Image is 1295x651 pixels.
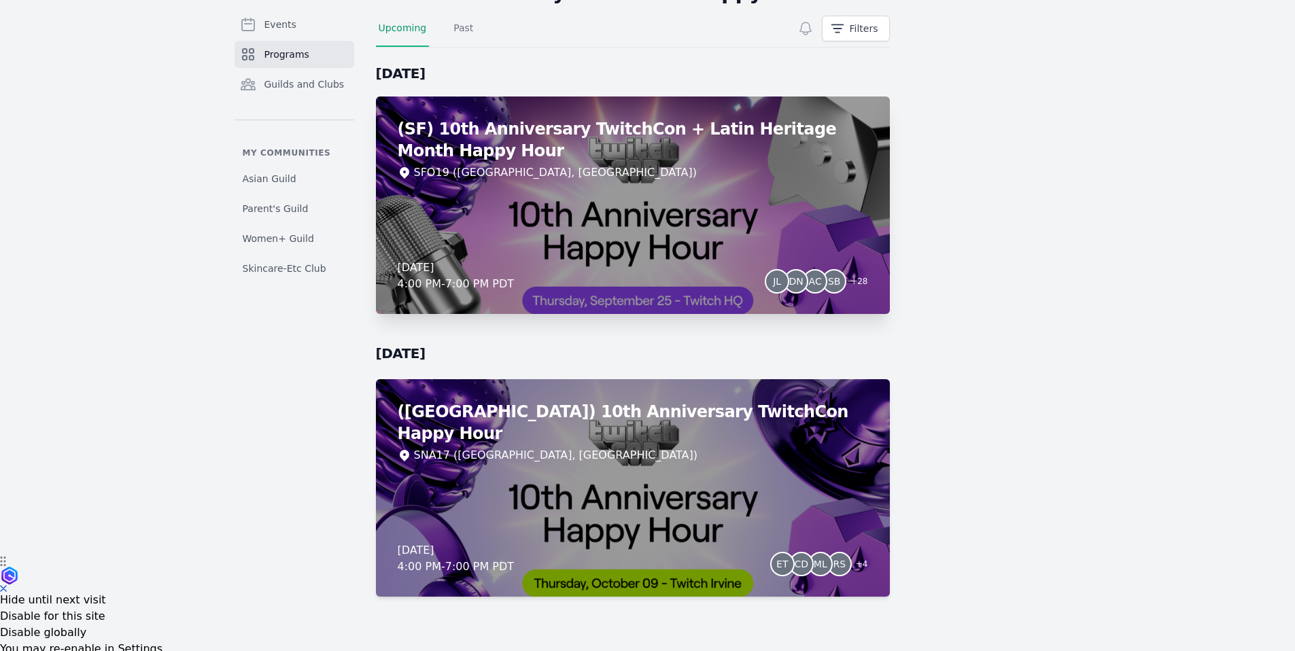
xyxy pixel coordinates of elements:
a: Skincare-Etc Club [235,256,354,281]
a: Events [235,11,354,38]
h2: [DATE] [376,344,890,363]
span: + 4 [848,556,868,575]
div: SFO19 ([GEOGRAPHIC_DATA], [GEOGRAPHIC_DATA]) [414,164,697,181]
a: Past [451,21,476,47]
a: Upcoming [376,21,430,47]
p: My communities [235,147,354,158]
span: Parent's Guild [243,202,309,215]
h2: [DATE] [376,64,890,83]
button: Subscribe [795,18,816,39]
span: RS [833,559,846,569]
div: SNA17 ([GEOGRAPHIC_DATA], [GEOGRAPHIC_DATA]) [414,447,698,463]
a: (SF) 10th Anniversary TwitchCon + Latin Heritage Month Happy HourSFO19 ([GEOGRAPHIC_DATA], [GEOGR... [376,96,890,314]
span: Programs [264,48,309,61]
a: Guilds and Clubs [235,71,354,98]
h2: ([GEOGRAPHIC_DATA]) 10th Anniversary TwitchCon Happy Hour [398,401,868,444]
span: JL [773,277,781,286]
a: ([GEOGRAPHIC_DATA]) 10th Anniversary TwitchCon Happy HourSNA17 ([GEOGRAPHIC_DATA], [GEOGRAPHIC_DA... [376,379,890,597]
a: Programs [235,41,354,68]
span: SB [828,277,841,286]
span: ET [776,559,788,569]
a: Parent's Guild [235,196,354,221]
span: Skincare-Etc Club [243,262,326,275]
h2: (SF) 10th Anniversary TwitchCon + Latin Heritage Month Happy Hour [398,118,868,162]
span: Women+ Guild [243,232,314,245]
div: [DATE] 4:00 PM - 7:00 PM PDT [398,542,515,575]
span: Asian Guild [243,172,296,186]
span: CD [795,559,809,569]
a: Women+ Guild [235,226,354,251]
span: Events [264,18,296,31]
span: ML [814,559,827,569]
span: DN [789,277,804,286]
a: Asian Guild [235,166,354,191]
span: Guilds and Clubs [264,77,345,91]
div: [DATE] 4:00 PM - 7:00 PM PDT [398,260,515,292]
button: Filters [822,16,890,41]
nav: Sidebar [235,11,354,281]
span: AC [809,277,822,286]
span: + 28 [842,273,867,292]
